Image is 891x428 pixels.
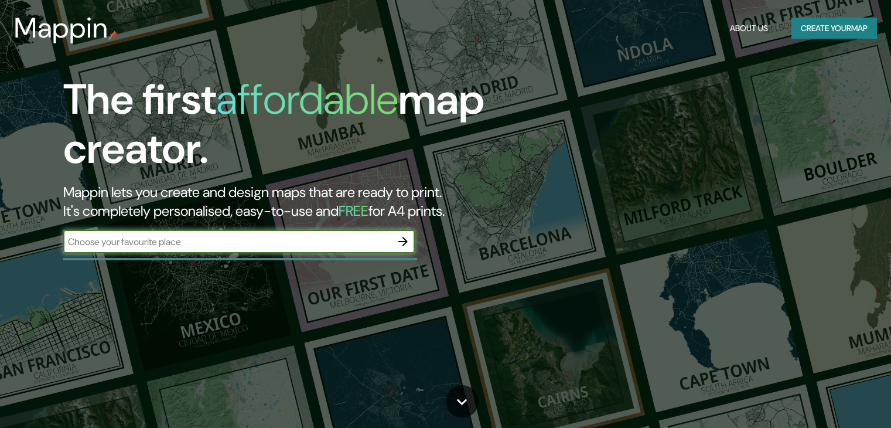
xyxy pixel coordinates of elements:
h1: affordable [216,72,398,127]
h3: Mappin [14,12,108,45]
button: About Us [725,18,773,39]
h5: FREE [339,202,368,220]
button: Create yourmap [791,18,877,39]
iframe: Help widget launcher [787,382,878,415]
input: Choose your favourite place [63,235,391,249]
h1: The first map creator. [63,75,509,183]
h2: Mappin lets you create and design maps that are ready to print. It's completely personalised, eas... [63,183,509,220]
img: mappin-pin [108,30,118,40]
